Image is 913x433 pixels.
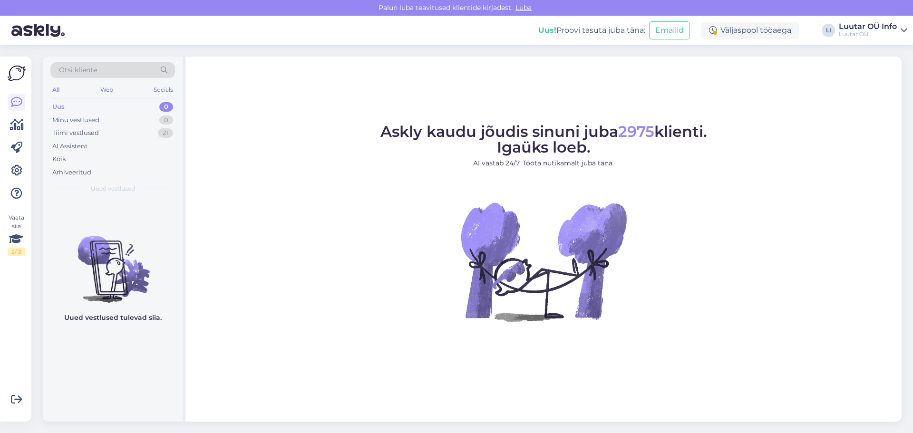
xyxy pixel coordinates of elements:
[98,84,115,96] div: Web
[839,23,897,30] div: Luutar OÜ Info
[152,84,175,96] div: Socials
[822,24,835,37] div: LI
[538,25,645,36] div: Proovi tasuta juba täna:
[8,248,25,256] div: 2 / 3
[43,219,183,304] img: No chats
[52,128,99,138] div: Tiimi vestlused
[839,23,907,38] a: Luutar OÜ InfoLuutar OÜ
[158,128,173,138] div: 21
[52,142,87,151] div: AI Assistent
[8,64,26,82] img: Askly Logo
[91,184,135,193] span: Uued vestlused
[380,158,707,168] p: AI vastab 24/7. Tööta nutikamalt juba täna.
[52,115,99,125] div: Minu vestlused
[839,30,897,38] div: Luutar OÜ
[458,176,629,347] img: No Chat active
[380,122,707,156] span: Askly kaudu jõudis sinuni juba klienti. Igaüks loeb.
[159,115,173,125] div: 0
[701,22,799,39] div: Väljaspool tööaega
[64,313,162,323] p: Uued vestlused tulevad siia.
[618,122,654,141] span: 2975
[513,3,534,12] span: Luba
[159,102,173,112] div: 0
[50,84,61,96] div: All
[538,26,556,35] b: Uus!
[8,213,25,256] div: Vaata siia
[52,168,91,177] div: Arhiveeritud
[52,102,65,112] div: Uus
[59,65,97,75] span: Otsi kliente
[52,154,66,164] div: Kõik
[649,21,690,39] button: Emailid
